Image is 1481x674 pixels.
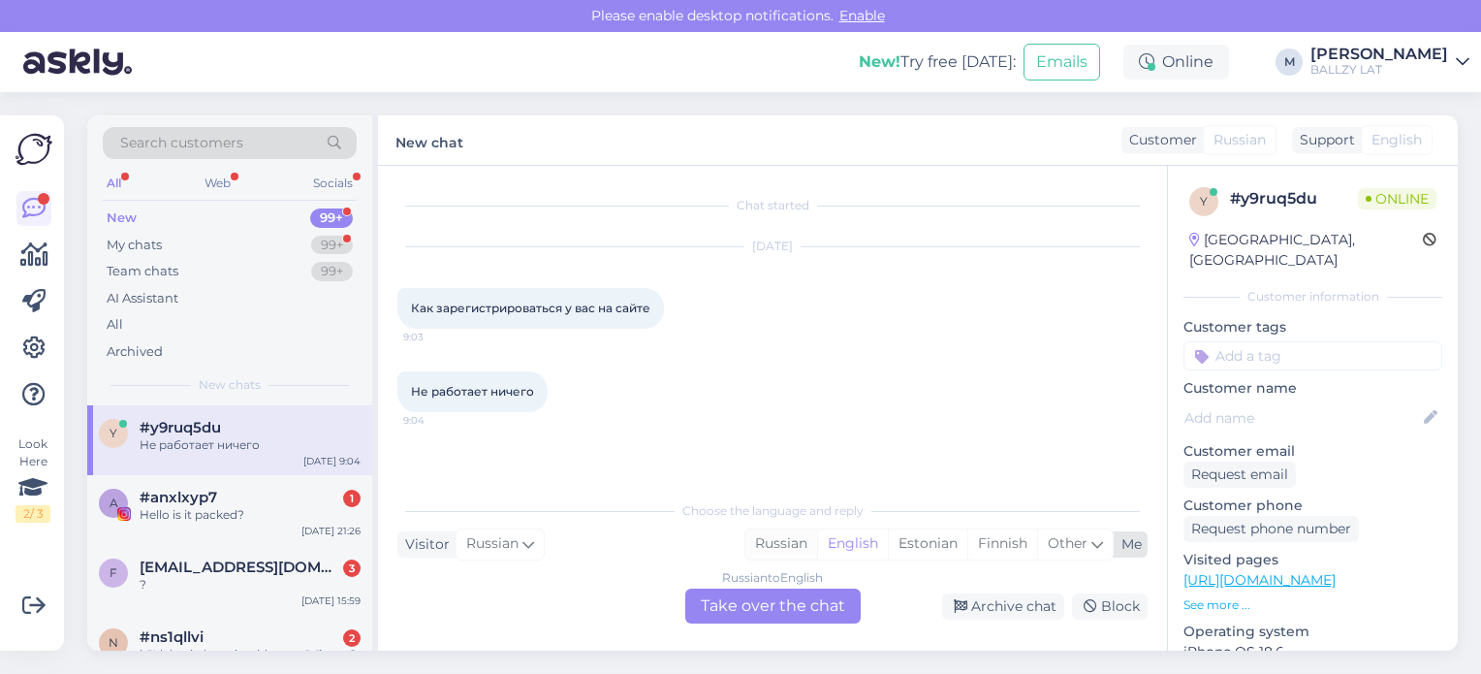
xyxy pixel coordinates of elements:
[309,171,357,196] div: Socials
[110,426,117,440] span: y
[1310,47,1469,78] a: [PERSON_NAME]BALLZY LAT
[303,454,361,468] div: [DATE] 9:04
[1183,378,1442,399] p: Customer name
[1310,47,1448,62] div: [PERSON_NAME]
[110,496,118,510] span: a
[1183,496,1442,516] p: Customer phone
[201,171,235,196] div: Web
[888,530,967,559] div: Estonian
[16,505,50,523] div: 2 / 3
[1200,194,1208,209] span: y
[403,330,476,344] span: 9:03
[1358,188,1436,209] span: Online
[199,376,261,394] span: New chats
[1072,594,1148,620] div: Block
[140,436,361,454] div: Не работает ничего
[1189,230,1423,271] div: [GEOGRAPHIC_DATA], [GEOGRAPHIC_DATA]
[140,506,361,524] div: Hello is it packed?
[120,133,243,153] span: Search customers
[722,569,823,587] div: Russian to English
[403,413,476,428] span: 9:04
[1183,571,1336,589] a: [URL][DOMAIN_NAME]
[859,50,1016,74] div: Try free [DATE]:
[343,629,361,647] div: 2
[745,530,817,559] div: Russian
[1230,187,1358,210] div: # y9ruq5du
[1213,130,1266,150] span: Russian
[967,530,1037,559] div: Finnish
[1183,462,1296,488] div: Request email
[1292,130,1355,150] div: Support
[466,533,519,555] span: Russian
[16,435,50,523] div: Look Here
[140,576,361,594] div: ?
[107,262,178,281] div: Team chats
[311,262,353,281] div: 99+
[1276,48,1303,76] div: M
[16,131,52,168] img: Askly Logo
[140,419,221,436] span: #y9ruq5du
[397,502,1148,520] div: Choose the language and reply
[140,489,217,506] span: #anxlxyp7
[1183,516,1359,542] div: Request phone number
[411,301,650,315] span: Как зарегистрироваться у вас на сайте
[140,559,341,576] span: forgreekson@gmail.com
[311,236,353,255] div: 99+
[1123,45,1229,80] div: Online
[1121,130,1197,150] div: Customer
[1114,534,1142,555] div: Me
[107,315,123,335] div: All
[107,289,178,308] div: AI Assistant
[1183,341,1442,370] input: Add a tag
[1184,407,1420,429] input: Add name
[411,384,534,399] span: Не работает ничего
[395,127,463,153] label: New chat
[397,534,450,555] div: Visitor
[397,238,1148,255] div: [DATE]
[110,565,117,580] span: f
[1183,441,1442,462] p: Customer email
[109,635,118,650] span: n
[1183,288,1442,305] div: Customer information
[685,589,861,624] div: Take over the chat
[310,209,353,228] div: 99+
[1183,550,1442,570] p: Visited pages
[140,628,204,646] span: #ns1qllvi
[103,171,125,196] div: All
[1183,317,1442,337] p: Customer tags
[301,524,361,538] div: [DATE] 21:26
[859,52,900,71] b: New!
[107,342,163,362] div: Archived
[140,646,361,663] div: kā'deļ neizdotas izveidot pasūtījumu?
[1183,622,1442,642] p: Operating system
[343,490,361,507] div: 1
[107,209,137,228] div: New
[1183,596,1442,614] p: See more ...
[817,530,888,559] div: English
[107,236,162,255] div: My chats
[343,560,361,577] div: 3
[834,7,891,24] span: Enable
[942,594,1064,620] div: Archive chat
[1310,62,1448,78] div: BALLZY LAT
[1024,44,1100,80] button: Emails
[301,594,361,608] div: [DATE] 15:59
[1371,130,1422,150] span: English
[1183,642,1442,662] p: iPhone OS 18.6
[397,197,1148,214] div: Chat started
[1048,534,1087,552] span: Other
